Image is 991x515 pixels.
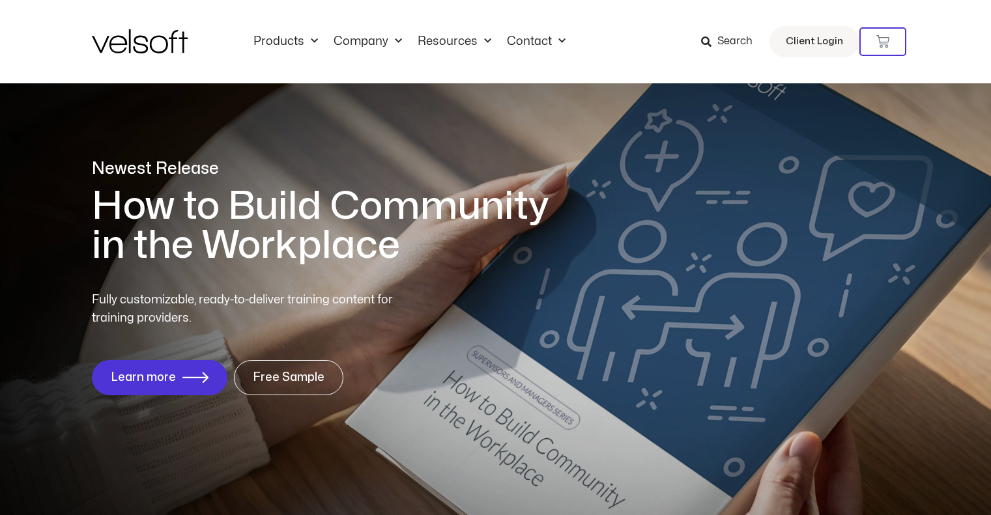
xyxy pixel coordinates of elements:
h1: How to Build Community in the Workplace [92,187,567,265]
a: Search [701,31,762,53]
a: ContactMenu Toggle [499,35,573,49]
a: Learn more [92,360,227,395]
p: Newest Release [92,158,567,180]
span: Client Login [786,33,843,50]
a: Client Login [769,26,859,57]
img: Velsoft Training Materials [92,29,188,53]
a: ResourcesMenu Toggle [410,35,499,49]
span: Search [717,33,753,50]
a: CompanyMenu Toggle [326,35,410,49]
span: Learn more [111,371,176,384]
span: Free Sample [253,371,324,384]
a: Free Sample [234,360,343,395]
a: ProductsMenu Toggle [246,35,326,49]
p: Fully customizable, ready-to-deliver training content for training providers. [92,291,416,327]
nav: Menu [246,35,573,49]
